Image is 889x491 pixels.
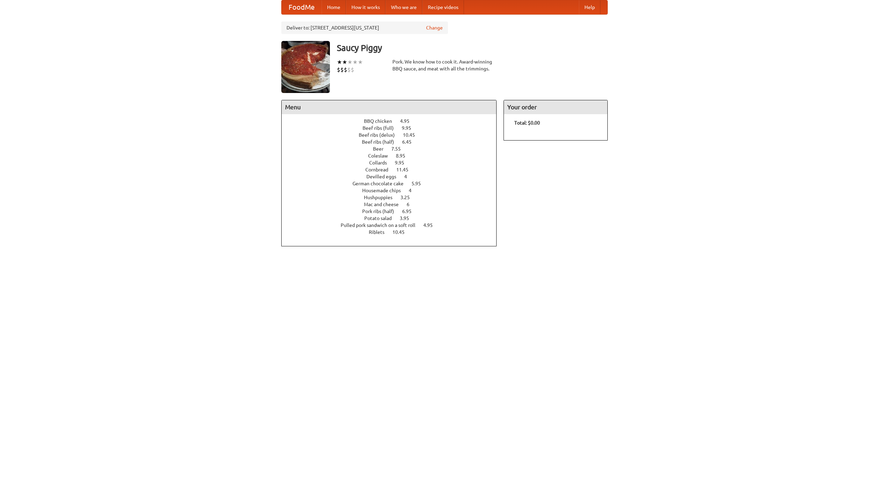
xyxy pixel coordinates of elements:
a: Potato salad 3.95 [364,215,422,221]
a: Help [579,0,600,14]
li: ★ [347,58,352,66]
span: 9.95 [402,125,418,131]
h4: Menu [282,100,496,114]
a: Change [426,24,443,31]
li: $ [337,66,340,74]
li: $ [347,66,351,74]
span: 4.95 [400,118,416,124]
span: Beef ribs (delux) [359,132,402,138]
span: Pulled pork sandwich on a soft roll [341,222,422,228]
span: Devilled eggs [366,174,403,179]
a: How it works [346,0,385,14]
li: ★ [352,58,358,66]
a: Who we are [385,0,422,14]
li: ★ [337,58,342,66]
a: Pulled pork sandwich on a soft roll 4.95 [341,222,446,228]
span: 6.45 [402,139,418,145]
li: $ [351,66,354,74]
span: Collards [369,160,394,166]
a: Mac and cheese 6 [364,202,422,207]
a: Beer 7.55 [373,146,414,152]
span: Beef ribs (half) [362,139,401,145]
div: Pork. We know how to cook it. Award-winning BBQ sauce, and meat with all the trimmings. [392,58,497,72]
span: Hushpuppies [364,195,399,200]
span: Pork ribs (half) [362,209,401,214]
span: Beef ribs (full) [363,125,401,131]
span: 7.55 [391,146,408,152]
span: Potato salad [364,215,399,221]
span: 8.95 [396,153,412,159]
a: Collards 9.95 [369,160,417,166]
li: $ [340,66,344,74]
h3: Saucy Piggy [337,41,608,55]
span: 4 [404,174,414,179]
span: 4.95 [423,222,440,228]
span: Cornbread [365,167,395,172]
span: Mac and cheese [364,202,406,207]
img: angular.jpg [281,41,330,93]
li: $ [344,66,347,74]
a: Beef ribs (delux) 10.45 [359,132,428,138]
span: 10.45 [403,132,422,138]
span: Coleslaw [368,153,395,159]
b: Total: $0.00 [514,120,540,126]
a: Riblets 10.45 [369,229,417,235]
span: 3.95 [400,215,416,221]
span: 4 [409,188,418,193]
a: German chocolate cake 5.95 [352,181,434,186]
a: BBQ chicken 4.95 [364,118,422,124]
span: 9.95 [395,160,411,166]
div: Deliver to: [STREET_ADDRESS][US_STATE] [281,22,448,34]
span: Housemade chips [362,188,408,193]
a: Beef ribs (half) 6.45 [362,139,424,145]
a: Cornbread 11.45 [365,167,421,172]
span: Beer [373,146,390,152]
span: BBQ chicken [364,118,399,124]
span: 5.95 [412,181,428,186]
a: Recipe videos [422,0,464,14]
a: Housemade chips 4 [362,188,424,193]
span: 6 [407,202,416,207]
li: ★ [342,58,347,66]
li: ★ [358,58,363,66]
span: 10.45 [392,229,412,235]
span: 11.45 [396,167,415,172]
a: Home [322,0,346,14]
span: 3.25 [400,195,417,200]
a: Beef ribs (full) 9.95 [363,125,424,131]
a: FoodMe [282,0,322,14]
h4: Your order [504,100,607,114]
a: Coleslaw 8.95 [368,153,418,159]
span: 6.95 [402,209,418,214]
a: Pork ribs (half) 6.95 [362,209,424,214]
a: Hushpuppies 3.25 [364,195,423,200]
a: Devilled eggs 4 [366,174,420,179]
span: Riblets [369,229,391,235]
span: German chocolate cake [352,181,410,186]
